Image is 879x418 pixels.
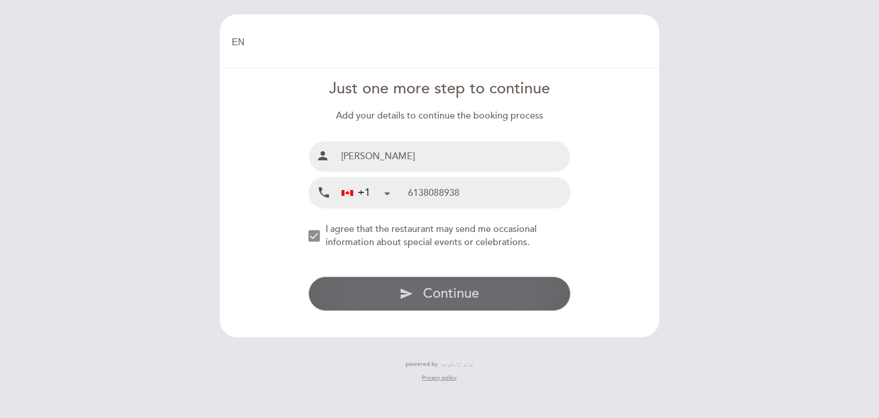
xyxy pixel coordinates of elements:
[406,360,473,368] a: powered by
[336,141,571,172] input: Name and surname
[337,178,394,207] div: Canada: +1
[326,223,537,248] span: I agree that the restaurant may send me occasional information about special events or celebrations.
[441,361,473,367] img: MEITRE
[316,149,330,163] i: person
[342,186,370,200] div: +1
[399,287,413,301] i: send
[423,285,479,302] span: Continue
[308,277,571,311] button: send Continue
[308,78,571,100] div: Just one more step to continue
[317,186,331,200] i: local_phone
[406,360,438,368] span: powered by
[422,374,457,382] a: Privacy policy
[408,178,570,208] input: Mobile Phone
[308,109,571,123] div: Add your details to continue the booking process
[308,223,571,249] md-checkbox: NEW_MODAL_AGREE_RESTAURANT_SEND_OCCASIONAL_INFO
